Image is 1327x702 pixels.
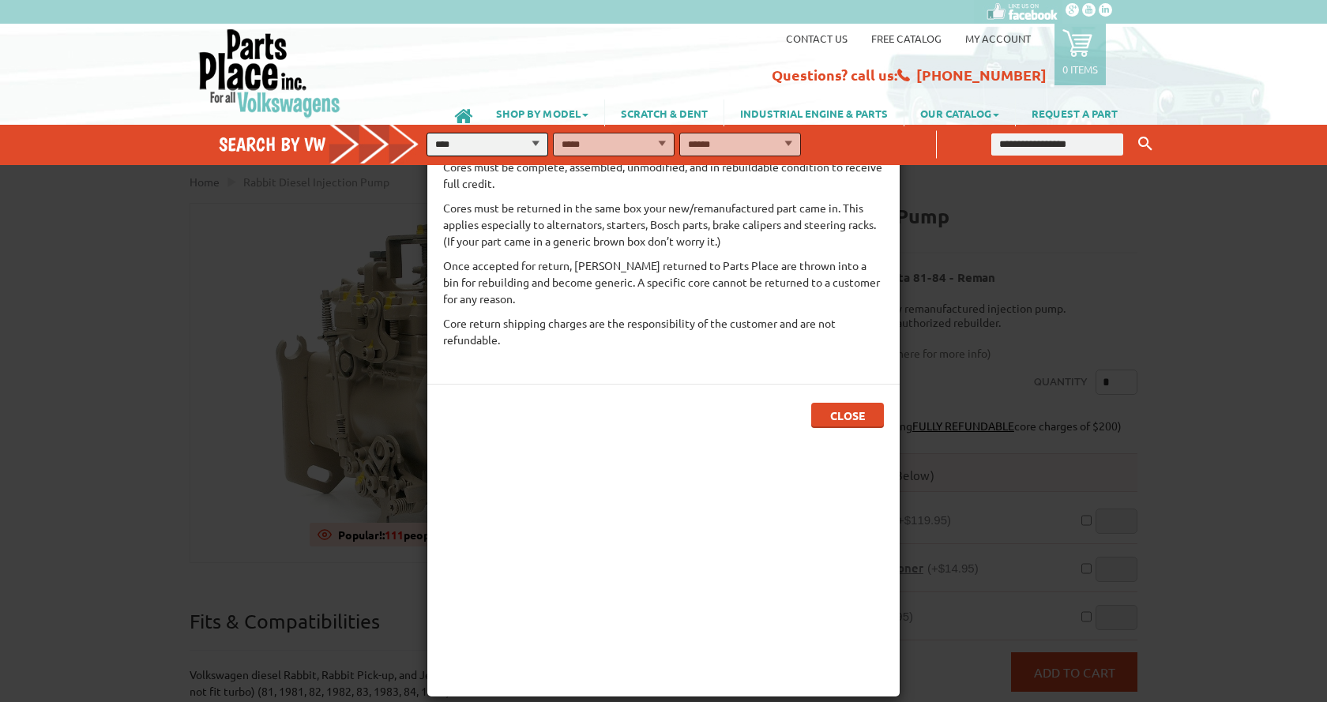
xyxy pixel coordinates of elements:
[443,200,884,250] p: Cores must be returned in the same box your new/remanufactured part came in. This applies especia...
[965,32,1031,45] a: My Account
[786,32,848,45] a: Contact us
[605,99,724,126] a: SCRATCH & DENT
[443,315,884,348] p: Core return shipping charges are the responsibility of the customer and are not refundable.
[1016,99,1133,126] a: REQUEST A PART
[871,32,942,45] a: Free Catalog
[904,99,1015,126] a: OUR CATALOG
[197,28,342,118] img: Parts Place Inc!
[1062,62,1098,76] p: 0 items
[480,99,604,126] a: SHOP BY MODEL
[1133,131,1157,157] button: Keyword Search
[811,403,884,428] button: Close
[443,257,884,307] p: Once accepted for return, [PERSON_NAME] returned to Parts Place are thrown into a bin for rebuild...
[443,159,884,192] p: Cores must be complete, assembled, unmodified, and in rebuildable condition to receive full credit.
[724,99,904,126] a: INDUSTRIAL ENGINE & PARTS
[219,133,435,156] h4: Search by VW
[1054,24,1106,85] a: 0 items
